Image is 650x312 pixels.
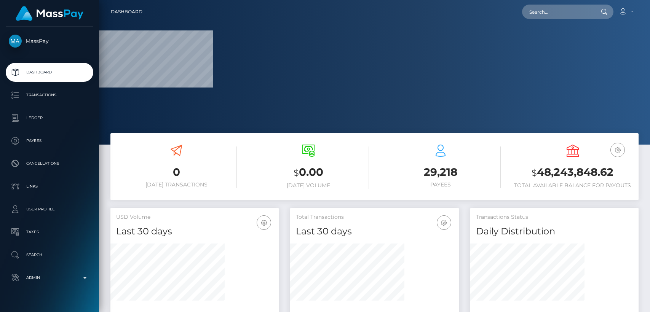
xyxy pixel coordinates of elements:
p: Admin [9,272,90,283]
a: Transactions [6,86,93,105]
a: User Profile [6,200,93,219]
small: $ [294,167,299,178]
img: MassPay [9,35,22,48]
a: Taxes [6,223,93,242]
a: Dashboard [111,4,142,20]
p: Links [9,181,90,192]
a: Payees [6,131,93,150]
h3: 48,243,848.62 [512,165,633,180]
a: Ledger [6,108,93,127]
p: User Profile [9,204,90,215]
h4: Daily Distribution [476,225,633,238]
small: $ [532,167,537,178]
h4: Last 30 days [296,225,453,238]
h5: Transactions Status [476,213,633,221]
h3: 0 [116,165,237,180]
p: Search [9,249,90,261]
h6: Total Available Balance for Payouts [512,182,633,189]
p: Payees [9,135,90,146]
h4: Last 30 days [116,225,273,238]
p: Taxes [9,226,90,238]
input: Search... [522,5,594,19]
h6: [DATE] Volume [248,182,369,189]
p: Ledger [9,112,90,124]
a: Cancellations [6,154,93,173]
p: Transactions [9,89,90,101]
h6: [DATE] Transactions [116,181,237,188]
span: MassPay [6,38,93,45]
a: Admin [6,268,93,287]
a: Links [6,177,93,196]
p: Cancellations [9,158,90,169]
a: Search [6,245,93,264]
h3: 0.00 [248,165,369,180]
h3: 29,218 [380,165,501,180]
p: Dashboard [9,67,90,78]
img: MassPay Logo [16,6,83,21]
h5: USD Volume [116,213,273,221]
h5: Total Transactions [296,213,453,221]
h6: Payees [380,181,501,188]
a: Dashboard [6,63,93,82]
